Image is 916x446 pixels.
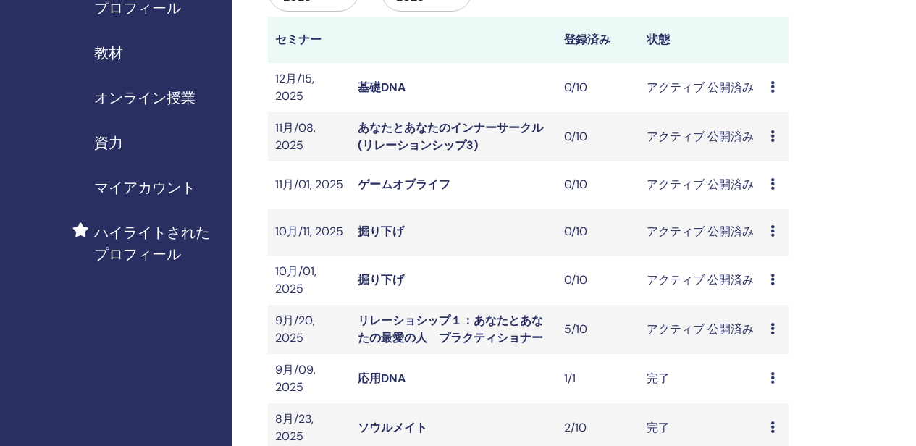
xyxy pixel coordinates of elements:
[268,161,350,209] td: 11月/01, 2025
[94,42,123,64] span: 教材
[268,63,350,112] td: 12月/15, 2025
[557,63,639,112] td: 0/10
[268,17,350,63] th: セミナー
[557,209,639,256] td: 0/10
[268,209,350,256] td: 10月/11, 2025
[358,177,450,192] a: ゲームオブライフ
[557,354,639,403] td: 1/1
[557,17,639,63] th: 登録済み
[94,132,123,153] span: 資力
[639,305,763,354] td: アクティブ 公開済み
[639,161,763,209] td: アクティブ 公開済み
[557,256,639,305] td: 0/10
[268,112,350,161] td: 11月/08, 2025
[358,120,543,153] a: あなたとあなたのインナーサークル(リレーションシップ3)
[358,224,404,239] a: 掘り下げ
[94,177,196,198] span: マイアカウント
[557,305,639,354] td: 5/10
[557,112,639,161] td: 0/10
[358,420,427,435] a: ソウルメイト
[268,305,350,354] td: 9月/20, 2025
[268,256,350,305] td: 10月/01, 2025
[639,256,763,305] td: アクティブ 公開済み
[358,371,406,386] a: 応用DNA
[639,17,763,63] th: 状態
[94,87,196,109] span: オンライン授業
[358,80,406,95] a: 基礎DNA
[639,354,763,403] td: 完了
[94,222,220,265] span: ハイライトされたプロフィール
[358,313,543,345] a: リレーショシップ１：あなたとあなたの最愛の人 プラクティショナー
[557,161,639,209] td: 0/10
[639,112,763,161] td: アクティブ 公開済み
[639,209,763,256] td: アクティブ 公開済み
[358,272,404,287] a: 掘り下げ
[268,354,350,403] td: 9月/09, 2025
[639,63,763,112] td: アクティブ 公開済み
